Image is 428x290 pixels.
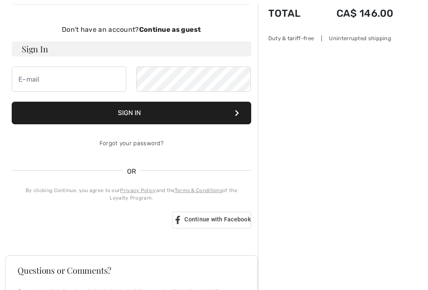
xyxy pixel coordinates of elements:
[12,25,251,35] div: Don't have an account?
[172,212,251,228] a: Continue with Facebook
[120,187,156,193] a: Privacy Policy
[12,41,251,56] h3: Sign In
[12,67,126,92] input: E-mail
[12,102,251,124] button: Sign In
[12,187,251,202] div: By clicking Continue, you agree to our and the of the Loyalty Program.
[8,211,170,229] iframe: Sign in with Google Button
[18,266,245,275] h3: Questions or Comments?
[268,34,394,42] div: Duty & tariff-free | Uninterrupted shipping
[123,167,140,177] span: OR
[139,26,201,33] strong: Continue as guest
[99,140,163,147] a: Forgot your password?
[175,187,222,193] a: Terms & Conditions
[12,211,166,229] div: Sign in with Google. Opens in new tab
[184,216,251,223] span: Continue with Facebook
